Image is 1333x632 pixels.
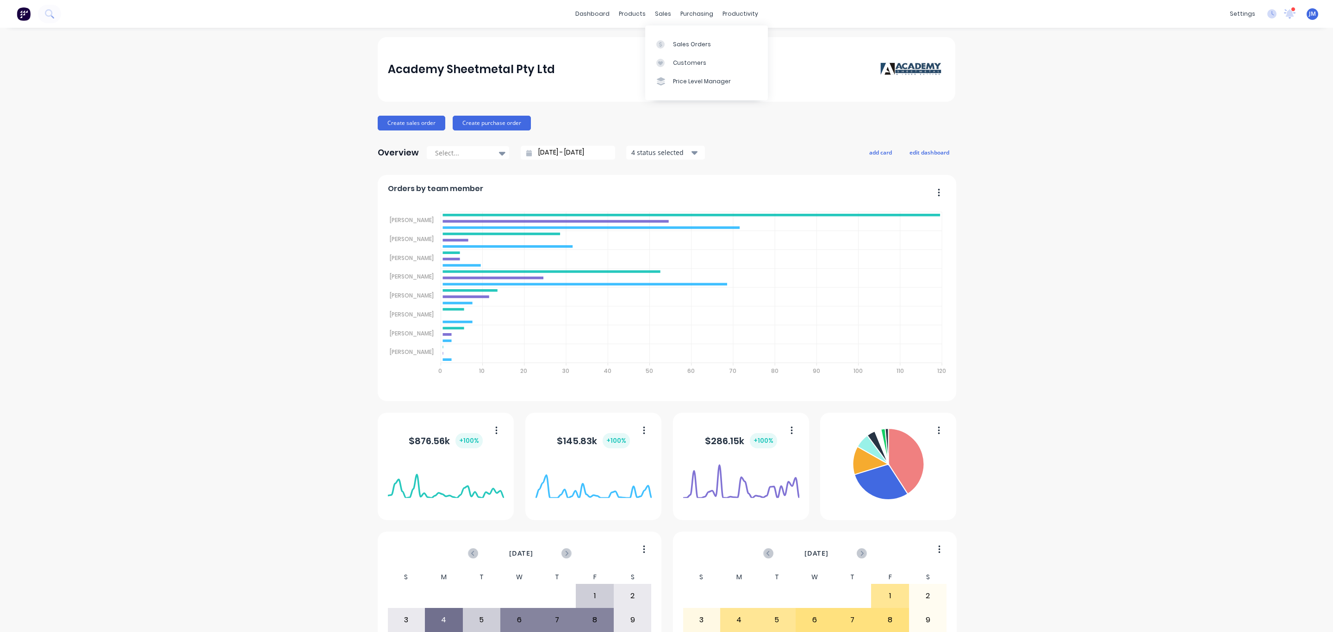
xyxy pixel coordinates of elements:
[378,116,445,130] button: Create sales order
[576,584,613,607] div: 1
[501,608,538,632] div: 6
[463,570,501,584] div: T
[683,608,720,632] div: 3
[388,60,555,79] div: Academy Sheetmetal Pty Ltd
[390,273,434,280] tspan: [PERSON_NAME]
[17,7,31,21] img: Factory
[425,570,463,584] div: M
[614,7,650,21] div: products
[673,40,711,49] div: Sales Orders
[909,608,947,632] div: 9
[562,367,569,375] tspan: 30
[676,7,718,21] div: purchasing
[721,608,758,632] div: 4
[834,570,872,584] div: T
[387,570,425,584] div: S
[388,608,425,632] div: 3
[479,367,485,375] tspan: 10
[614,570,652,584] div: S
[650,7,676,21] div: sales
[771,367,778,375] tspan: 80
[390,310,434,318] tspan: [PERSON_NAME]
[673,59,706,67] div: Customers
[863,146,898,158] button: add card
[390,254,434,262] tspan: [PERSON_NAME]
[603,433,630,448] div: + 100 %
[796,570,834,584] div: W
[626,146,705,160] button: 4 status selected
[455,433,483,448] div: + 100 %
[645,35,768,53] a: Sales Orders
[796,608,833,632] div: 6
[378,143,419,162] div: Overview
[1309,10,1316,18] span: JM
[729,367,736,375] tspan: 70
[425,608,462,632] div: 4
[1225,7,1260,21] div: settings
[390,348,434,356] tspan: [PERSON_NAME]
[463,608,500,632] div: 5
[576,570,614,584] div: F
[937,367,946,375] tspan: 120
[673,77,731,86] div: Price Level Manager
[390,216,434,224] tspan: [PERSON_NAME]
[390,235,434,243] tspan: [PERSON_NAME]
[576,608,613,632] div: 8
[614,608,651,632] div: 9
[645,367,653,375] tspan: 50
[750,433,777,448] div: + 100 %
[720,570,758,584] div: M
[871,570,909,584] div: F
[872,584,909,607] div: 1
[509,548,533,558] span: [DATE]
[903,146,955,158] button: edit dashboard
[880,62,945,76] img: Academy Sheetmetal Pty Ltd
[500,570,538,584] div: W
[896,367,903,375] tspan: 110
[909,570,947,584] div: S
[388,183,483,194] span: Orders by team member
[614,584,651,607] div: 2
[683,570,721,584] div: S
[409,433,483,448] div: $ 876.56k
[390,329,434,337] tspan: [PERSON_NAME]
[538,570,576,584] div: T
[872,608,909,632] div: 8
[557,433,630,448] div: $ 145.83k
[758,570,796,584] div: T
[687,367,695,375] tspan: 60
[438,367,442,375] tspan: 0
[390,291,434,299] tspan: [PERSON_NAME]
[571,7,614,21] a: dashboard
[631,148,690,157] div: 4 status selected
[705,433,777,448] div: $ 286.15k
[453,116,531,130] button: Create purchase order
[604,367,611,375] tspan: 40
[645,54,768,72] a: Customers
[834,608,871,632] div: 7
[759,608,796,632] div: 5
[645,72,768,91] a: Price Level Manager
[539,608,576,632] div: 7
[909,584,947,607] div: 2
[520,367,527,375] tspan: 20
[804,548,828,558] span: [DATE]
[853,367,863,375] tspan: 100
[718,7,763,21] div: productivity
[813,367,820,375] tspan: 90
